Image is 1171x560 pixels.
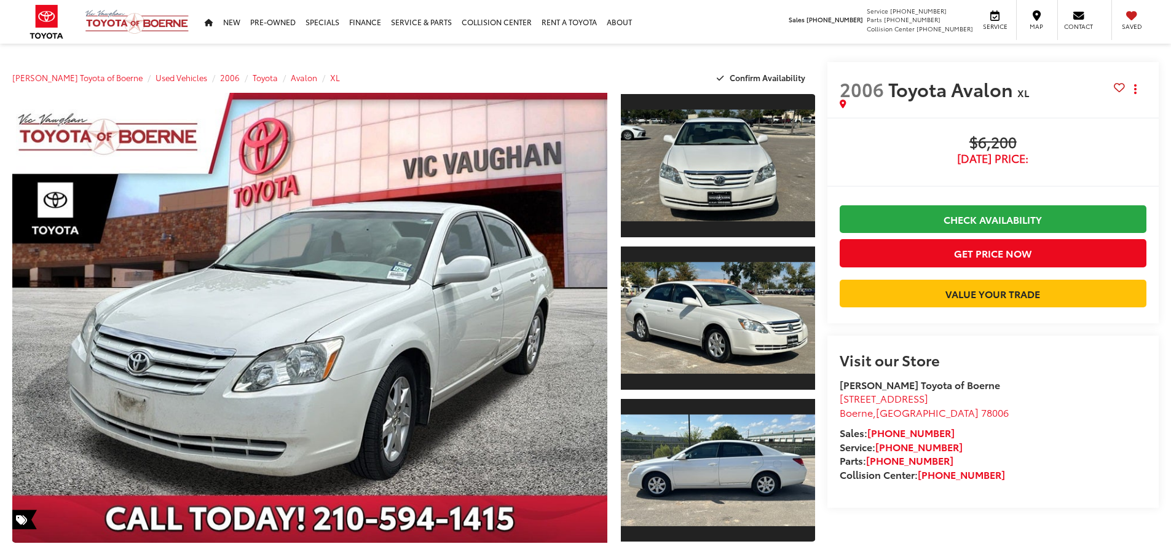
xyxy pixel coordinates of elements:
a: [PHONE_NUMBER] [866,453,953,467]
button: Confirm Availability [710,67,815,89]
a: XL [330,72,340,83]
span: [PHONE_NUMBER] [917,24,973,33]
span: Confirm Availability [730,72,805,83]
span: Parts [867,15,882,24]
span: [STREET_ADDRESS] [840,391,928,405]
img: Vic Vaughan Toyota of Boerne [85,9,189,34]
span: Map [1023,22,1050,31]
span: Collision Center [867,24,915,33]
h2: Visit our Store [840,352,1146,368]
span: Special [12,510,37,529]
strong: Sales: [840,425,955,440]
img: 2006 Toyota Avalon XL [618,110,816,221]
span: [PHONE_NUMBER] [884,15,940,24]
span: [GEOGRAPHIC_DATA] [876,405,979,419]
a: [PERSON_NAME] Toyota of Boerne [12,72,143,83]
a: Expand Photo 0 [12,93,607,543]
button: Get Price Now [840,239,1146,267]
span: XL [1017,85,1029,100]
span: Contact [1064,22,1093,31]
a: Expand Photo 1 [621,93,815,239]
span: Boerne [840,405,873,419]
a: Check Availability [840,205,1146,233]
span: 2006 [840,76,884,102]
img: 2006 Toyota Avalon XL [618,262,816,374]
img: 2006 Toyota Avalon XL [618,414,816,526]
strong: Collision Center: [840,467,1005,481]
a: Expand Photo 3 [621,398,815,543]
span: Service [867,6,888,15]
span: $6,200 [840,134,1146,152]
a: Value Your Trade [840,280,1146,307]
span: [DATE] Price: [840,152,1146,165]
span: Toyota Avalon [888,76,1017,102]
a: [STREET_ADDRESS] Boerne,[GEOGRAPHIC_DATA] 78006 [840,391,1009,419]
a: Expand Photo 2 [621,245,815,391]
a: Toyota [253,72,278,83]
img: 2006 Toyota Avalon XL [6,90,613,545]
strong: Service: [840,440,963,454]
span: , [840,405,1009,419]
span: [PHONE_NUMBER] [806,15,863,24]
span: Saved [1118,22,1145,31]
a: Avalon [291,72,317,83]
span: Service [981,22,1009,31]
a: [PHONE_NUMBER] [875,440,963,454]
a: [PHONE_NUMBER] [918,467,1005,481]
a: Used Vehicles [156,72,207,83]
a: 2006 [220,72,240,83]
a: [PHONE_NUMBER] [867,425,955,440]
span: 78006 [981,405,1009,419]
span: dropdown dots [1134,84,1137,94]
strong: Parts: [840,453,953,467]
button: Actions [1125,78,1146,100]
strong: [PERSON_NAME] Toyota of Boerne [840,377,1000,392]
span: Sales [789,15,805,24]
span: [PHONE_NUMBER] [890,6,947,15]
